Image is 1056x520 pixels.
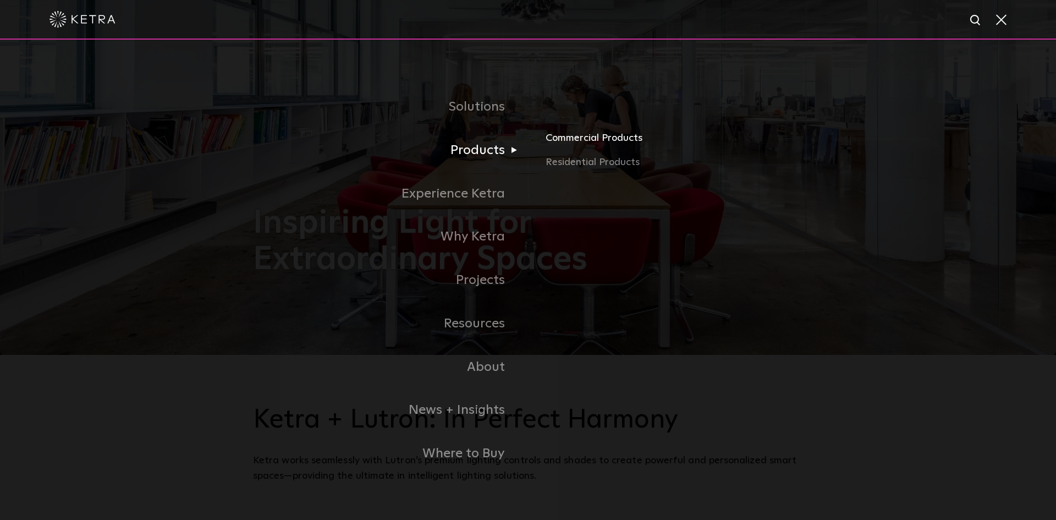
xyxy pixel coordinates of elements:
img: ketra-logo-2019-white [50,11,116,28]
a: Products [253,129,528,172]
img: search icon [969,14,983,28]
a: Solutions [253,85,528,129]
a: Resources [253,302,528,346]
a: Residential Products [546,155,803,171]
a: Experience Ketra [253,172,528,216]
a: About [253,346,528,389]
a: Where to Buy [253,432,528,475]
a: News + Insights [253,388,528,432]
div: Navigation Menu [253,85,803,475]
a: Commercial Products [546,130,803,155]
a: Projects [253,259,528,302]
a: Why Ketra [253,215,528,259]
